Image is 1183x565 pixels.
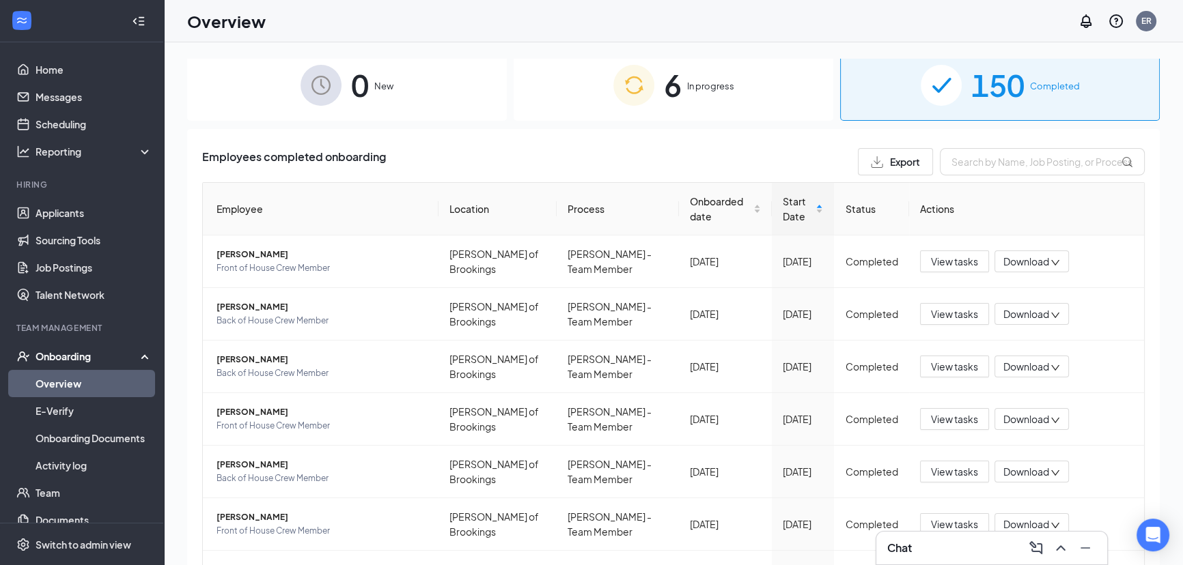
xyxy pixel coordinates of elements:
[920,461,989,482] button: View tasks
[834,183,908,235] th: Status
[217,300,428,314] span: [PERSON_NAME]
[202,148,386,175] span: Employees completed onboarding
[920,303,989,325] button: View tasks
[1050,416,1060,425] span: down
[217,248,428,261] span: [PERSON_NAME]
[36,370,152,397] a: Overview
[783,517,824,532] div: [DATE]
[783,359,824,374] div: [DATE]
[557,341,679,393] td: [PERSON_NAME] - Team Member
[36,506,152,534] a: Documents
[439,288,557,341] td: [PERSON_NAME] of Brookings
[1050,363,1060,373] span: down
[1050,537,1072,559] button: ChevronUp
[920,408,989,430] button: View tasks
[690,464,761,479] div: [DATE]
[15,14,29,27] svg: WorkstreamLogo
[557,393,679,446] td: [PERSON_NAME] - Team Member
[36,397,152,424] a: E-Verify
[920,513,989,535] button: View tasks
[36,254,152,281] a: Job Postings
[217,458,428,472] span: [PERSON_NAME]
[1028,540,1044,556] svg: ComposeMessage
[203,183,439,235] th: Employee
[1003,307,1049,321] span: Download
[1003,255,1049,269] span: Download
[36,56,152,83] a: Home
[439,446,557,498] td: [PERSON_NAME] of Brookings
[1108,13,1124,29] svg: QuestionInfo
[845,306,897,321] div: Completed
[858,148,933,175] button: Export
[931,306,978,321] span: View tasks
[217,353,428,366] span: [PERSON_NAME]
[690,194,751,224] span: Onboarded date
[36,424,152,452] a: Onboarding Documents
[1003,360,1049,374] span: Download
[36,111,152,138] a: Scheduling
[931,411,978,426] span: View tasks
[36,452,152,479] a: Activity log
[217,510,428,524] span: [PERSON_NAME]
[16,322,150,334] div: Team Management
[1050,258,1060,267] span: down
[439,235,557,288] td: [PERSON_NAME] of Brookings
[16,179,150,190] div: Hiring
[557,183,679,235] th: Process
[36,479,152,506] a: Team
[439,183,557,235] th: Location
[887,540,912,555] h3: Chat
[374,79,393,93] span: New
[36,227,152,254] a: Sourcing Tools
[931,517,978,532] span: View tasks
[971,61,1025,108] span: 150
[931,359,978,374] span: View tasks
[920,250,989,272] button: View tasks
[1003,465,1049,479] span: Download
[557,288,679,341] td: [PERSON_NAME] - Team Member
[783,306,824,321] div: [DATE]
[890,157,920,166] span: Export
[439,341,557,393] td: [PERSON_NAME] of Brookings
[845,464,897,479] div: Completed
[1050,521,1060,530] span: down
[36,199,152,227] a: Applicants
[845,517,897,532] div: Completed
[557,498,679,551] td: [PERSON_NAME] - Team Member
[1077,540,1094,556] svg: Minimize
[690,306,761,321] div: [DATE]
[845,359,897,374] div: Completed
[783,194,813,224] span: Start Date
[439,393,557,446] td: [PERSON_NAME] of Brookings
[217,405,428,419] span: [PERSON_NAME]
[217,419,428,433] span: Front of House Crew Member
[909,183,1145,235] th: Actions
[1141,15,1152,27] div: ER
[1050,468,1060,478] span: down
[783,411,824,426] div: [DATE]
[16,538,30,551] svg: Settings
[217,366,428,380] span: Back of House Crew Member
[783,254,824,269] div: [DATE]
[690,517,761,532] div: [DATE]
[690,254,761,269] div: [DATE]
[557,235,679,288] td: [PERSON_NAME] - Team Member
[557,446,679,498] td: [PERSON_NAME] - Team Member
[439,498,557,551] td: [PERSON_NAME] of Brookings
[1030,79,1080,93] span: Completed
[351,61,369,108] span: 0
[36,281,152,308] a: Talent Network
[36,145,153,158] div: Reporting
[1078,13,1094,29] svg: Notifications
[187,10,266,33] h1: Overview
[36,349,141,363] div: Onboarding
[1053,540,1069,556] svg: ChevronUp
[16,145,30,158] svg: Analysis
[931,464,978,479] span: View tasks
[217,524,428,538] span: Front of House Crew Member
[1003,412,1049,426] span: Download
[687,79,734,93] span: In progress
[845,254,897,269] div: Completed
[36,83,152,111] a: Messages
[783,464,824,479] div: [DATE]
